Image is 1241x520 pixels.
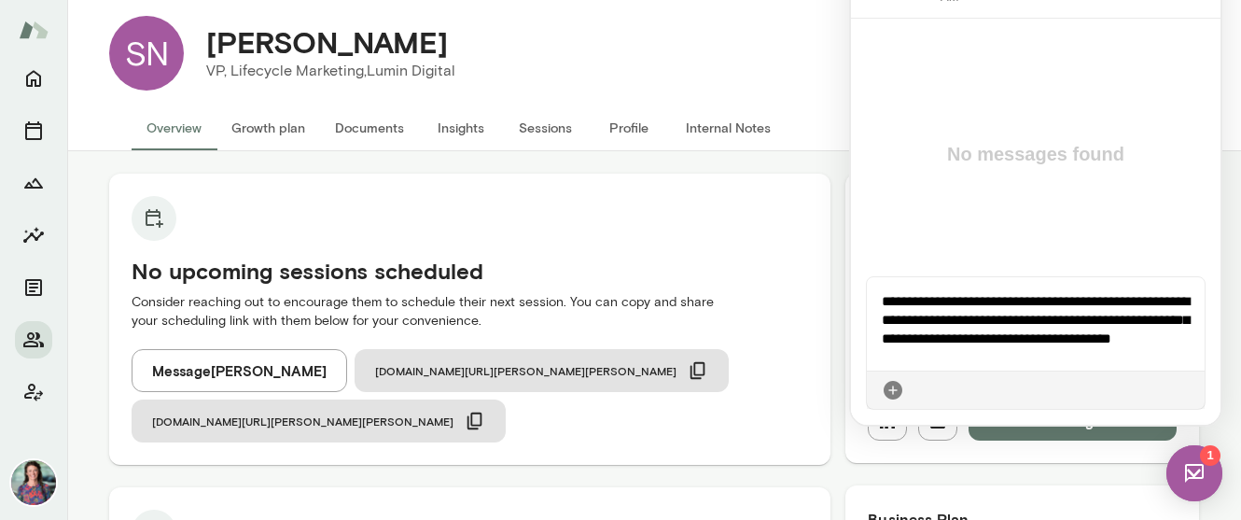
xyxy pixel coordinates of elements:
[132,293,808,330] p: Consider reaching out to encourage them to schedule their next session. You can copy and share yo...
[15,269,52,306] button: Documents
[15,164,52,202] button: Growth Plan
[355,349,729,392] button: [DOMAIN_NAME][URL][PERSON_NAME][PERSON_NAME]
[19,12,49,48] img: Mento
[216,105,320,150] button: Growth plan
[11,460,56,505] img: Christina Knoll
[671,105,786,150] button: Internal Notes
[15,60,52,97] button: Home
[15,373,52,411] button: Client app
[206,24,448,60] h4: [PERSON_NAME]
[206,60,455,82] p: VP, Lifecycle Marketing, Lumin Digital
[132,400,506,443] button: [DOMAIN_NAME][URL][PERSON_NAME][PERSON_NAME]
[15,321,52,358] button: Members
[31,436,53,458] div: Attach
[15,217,52,254] button: Insights
[90,35,246,60] span: Last Active At: [DATE] 10:09 AM
[132,105,216,150] button: Overview
[503,105,587,150] button: Sessions
[41,21,75,54] img: data:image/png;base64,iVBORw0KGgoAAAANSUhEUgAAAMgAAADICAYAAACtWK6eAAAQAElEQVR4AeydeZBU1RXGTy8z0zP...
[152,414,453,429] span: [DOMAIN_NAME][URL][PERSON_NAME][PERSON_NAME]
[587,105,671,150] button: Profile
[419,105,503,150] button: Insights
[132,349,347,392] button: Message[PERSON_NAME]
[109,16,184,91] div: SN
[90,15,246,35] h6: [EMAIL_ADDRESS][DOMAIN_NAME]
[15,112,52,149] button: Sessions
[320,105,419,150] button: Documents
[375,363,676,378] span: [DOMAIN_NAME][URL][PERSON_NAME][PERSON_NAME]
[132,256,808,286] h5: No upcoming sessions scheduled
